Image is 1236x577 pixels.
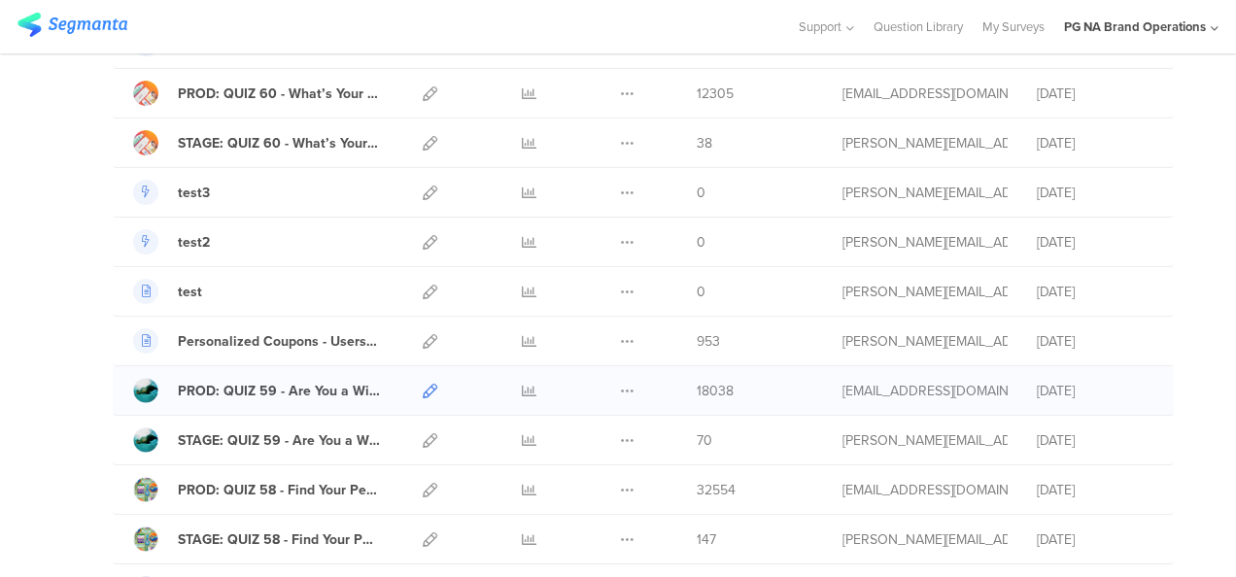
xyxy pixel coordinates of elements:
[133,180,210,205] a: test3
[697,430,712,451] span: 70
[697,480,736,500] span: 32554
[178,84,380,104] div: PROD: QUIZ 60 - What’s Your Summer Self-Care Essential?
[799,17,841,36] span: Support
[1037,84,1153,104] div: [DATE]
[842,232,1008,253] div: larson.m@pg.com
[842,282,1008,302] div: larson.m@pg.com
[133,130,380,155] a: STAGE: QUIZ 60 - What’s Your Summer Self-Care Essential?
[1037,529,1153,550] div: [DATE]
[1037,282,1153,302] div: [DATE]
[842,84,1008,104] div: kumar.h.7@pg.com
[178,529,380,550] div: STAGE: QUIZ 58 - Find Your Perfect Match for Sustainable Living
[1064,17,1206,36] div: PG NA Brand Operations
[842,480,1008,500] div: kumar.h.7@pg.com
[1037,381,1153,401] div: [DATE]
[133,279,202,304] a: test
[178,232,210,253] div: test2
[178,183,210,203] div: test3
[697,381,734,401] span: 18038
[842,183,1008,203] div: larson.m@pg.com
[1037,480,1153,500] div: [DATE]
[133,427,380,453] a: STAGE: QUIZ 59 - Are You a Wildlife Hero?
[1037,331,1153,352] div: [DATE]
[697,232,705,253] span: 0
[842,381,1008,401] div: kumar.h.7@pg.com
[697,133,712,153] span: 38
[697,84,734,104] span: 12305
[178,430,380,451] div: STAGE: QUIZ 59 - Are You a Wildlife Hero?
[697,331,720,352] span: 953
[178,133,380,153] div: STAGE: QUIZ 60 - What’s Your Summer Self-Care Essential?
[133,378,380,403] a: PROD: QUIZ 59 - Are You a Wildlife Hero?
[133,477,380,502] a: PROD: QUIZ 58 - Find Your Perfect Match for Sustainable Living
[133,229,210,255] a: test2
[133,328,380,354] a: Personalized Coupons - Users who have not redeemed
[133,81,380,106] a: PROD: QUIZ 60 - What’s Your Summer Self-Care Essential?
[1037,183,1153,203] div: [DATE]
[842,133,1008,153] div: shirley.j@pg.com
[178,480,380,500] div: PROD: QUIZ 58 - Find Your Perfect Match for Sustainable Living
[178,282,202,302] div: test
[133,526,380,552] a: STAGE: QUIZ 58 - Find Your Perfect Match for Sustainable Living
[697,529,716,550] span: 147
[842,529,1008,550] div: shirley.j@pg.com
[178,381,380,401] div: PROD: QUIZ 59 - Are You a Wildlife Hero?
[17,13,127,37] img: segmanta logo
[1037,430,1153,451] div: [DATE]
[842,430,1008,451] div: shirley.j@pg.com
[842,331,1008,352] div: larson.m@pg.com
[697,183,705,203] span: 0
[697,282,705,302] span: 0
[178,331,380,352] div: Personalized Coupons - Users who have not redeemed
[1037,232,1153,253] div: [DATE]
[1037,133,1153,153] div: [DATE]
